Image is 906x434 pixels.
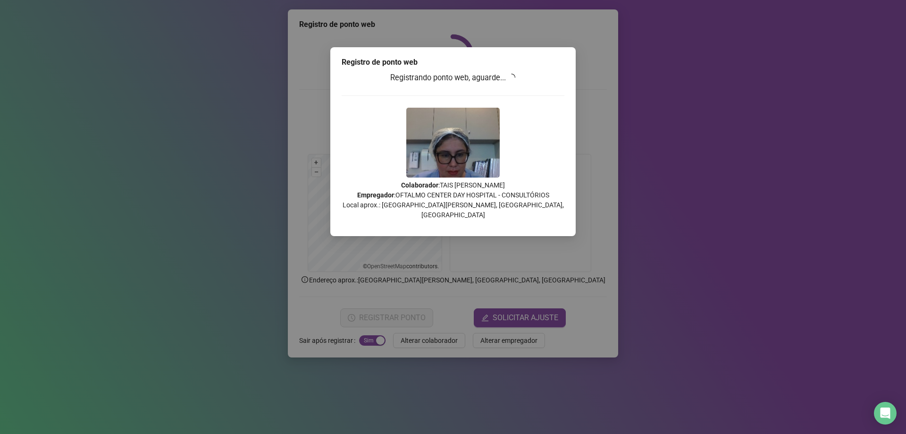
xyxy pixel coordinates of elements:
span: loading [506,72,517,83]
strong: Colaborador [401,181,438,189]
p: : TAIS [PERSON_NAME] : OFTALMO CENTER DAY HOSPITAL - CONSULTÓRIOS Local aprox.: [GEOGRAPHIC_DATA]... [342,180,564,220]
div: Registro de ponto web [342,57,564,68]
img: 2Q== [406,108,500,178]
strong: Empregador [357,191,394,199]
h3: Registrando ponto web, aguarde... [342,72,564,84]
div: Open Intercom Messenger [874,402,897,425]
